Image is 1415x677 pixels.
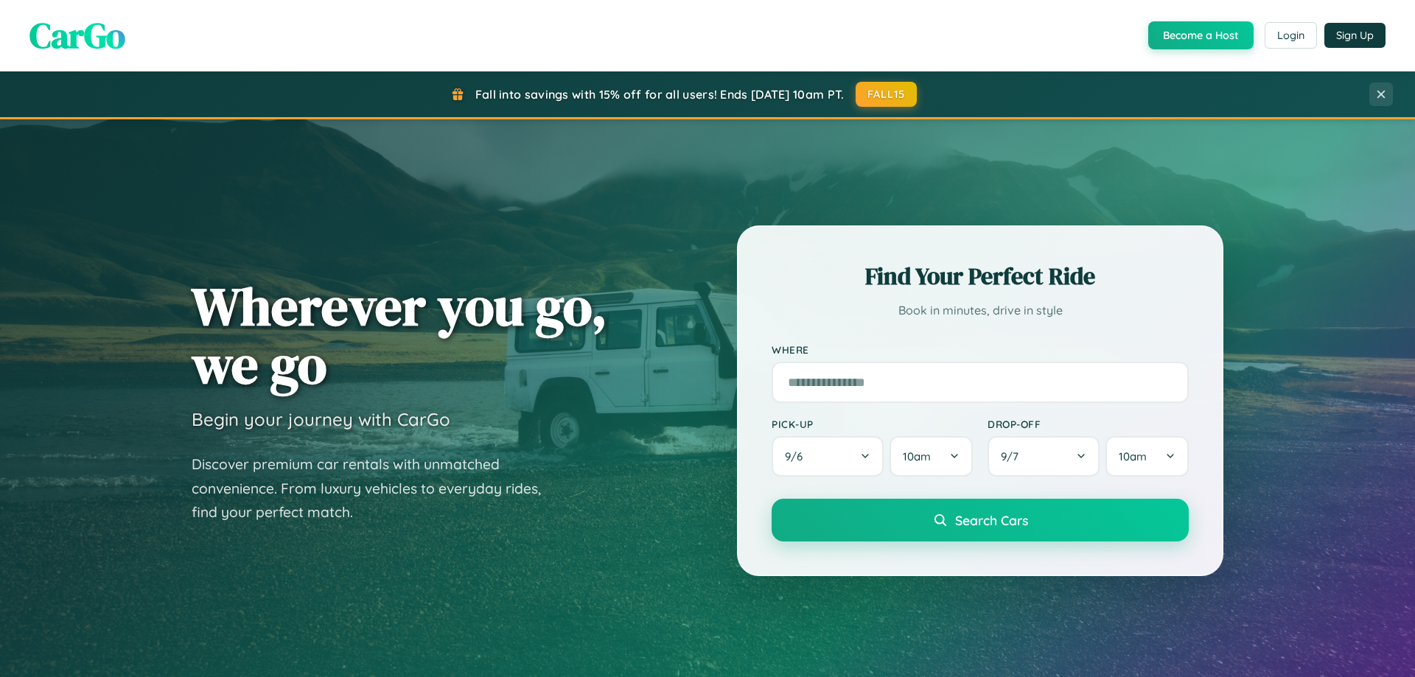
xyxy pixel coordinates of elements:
[856,82,918,107] button: FALL15
[785,449,810,463] span: 9 / 6
[1119,449,1147,463] span: 10am
[988,436,1100,477] button: 9/7
[1265,22,1317,49] button: Login
[955,512,1028,528] span: Search Cars
[772,436,884,477] button: 9/6
[890,436,973,477] button: 10am
[1148,21,1254,49] button: Become a Host
[29,11,125,60] span: CarGo
[1105,436,1189,477] button: 10am
[772,260,1189,292] h2: Find Your Perfect Ride
[988,418,1189,430] label: Drop-off
[1001,449,1026,463] span: 9 / 7
[903,449,931,463] span: 10am
[192,452,560,525] p: Discover premium car rentals with unmatched convenience. From luxury vehicles to everyday rides, ...
[475,87,845,102] span: Fall into savings with 15% off for all users! Ends [DATE] 10am PT.
[1324,23,1386,48] button: Sign Up
[192,408,450,430] h3: Begin your journey with CarGo
[772,499,1189,541] button: Search Cars
[772,343,1189,356] label: Where
[772,300,1189,321] p: Book in minutes, drive in style
[192,277,607,393] h1: Wherever you go, we go
[772,418,973,430] label: Pick-up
